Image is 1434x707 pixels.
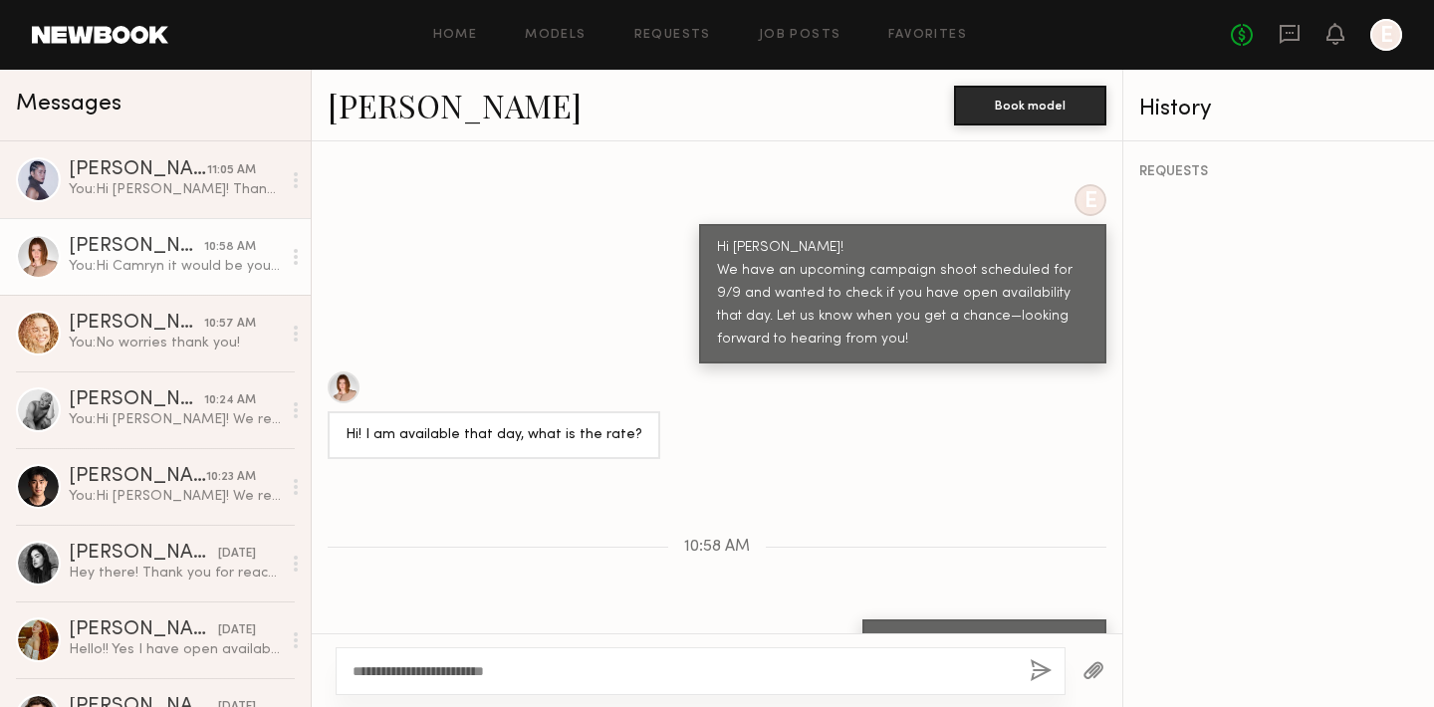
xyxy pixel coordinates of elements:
a: [PERSON_NAME] [328,84,582,126]
div: You: Hi [PERSON_NAME]! Thank you for the response this would be for a cosmetic brand showcasing m... [69,180,281,199]
div: You: Hi [PERSON_NAME]! We represent a cosmetic brand and would like to know for this shoot would ... [69,410,281,429]
div: 10:23 AM [206,468,256,487]
a: Models [525,29,586,42]
span: 10:58 AM [684,539,750,556]
div: History [1139,98,1418,120]
div: 10:57 AM [204,315,256,334]
div: [PERSON_NAME] [69,390,204,410]
div: [PERSON_NAME] [69,544,218,564]
span: Messages [16,93,121,116]
div: [DATE] [218,621,256,640]
div: Hi [PERSON_NAME]! We have an upcoming campaign shoot scheduled for 9/9 and wanted to check if you... [717,237,1088,352]
div: [PERSON_NAME] [69,237,204,257]
a: E [1370,19,1402,51]
div: Hello!! Yes I have open availability for the 9th! [69,640,281,659]
div: Hey there! Thank you for reaching out- I’m available on 9/9 and would love to join the shoot! Exc... [69,564,281,583]
div: [PERSON_NAME] [69,314,204,334]
a: Home [433,29,478,42]
div: You: No worries thank you! [69,334,281,353]
div: You: Hi [PERSON_NAME]! We represent a cosmetic brand and would like to know for this shoot would ... [69,487,281,506]
div: You: Hi Camryn it would be your rate [69,257,281,276]
div: REQUESTS [1139,165,1418,179]
div: [PERSON_NAME] [69,467,206,487]
div: Hi! I am available that day, what is the rate? [346,424,642,447]
div: [DATE] [218,545,256,564]
a: Book model [954,96,1106,113]
a: Job Posts [759,29,841,42]
div: [PERSON_NAME] [69,160,207,180]
div: [PERSON_NAME] [69,620,218,640]
div: 10:58 AM [204,238,256,257]
a: Requests [634,29,711,42]
button: Book model [954,86,1106,125]
div: Hi Camryn it would be your rate [880,632,1088,655]
a: Favorites [888,29,967,42]
div: 11:05 AM [207,161,256,180]
div: 10:24 AM [204,391,256,410]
